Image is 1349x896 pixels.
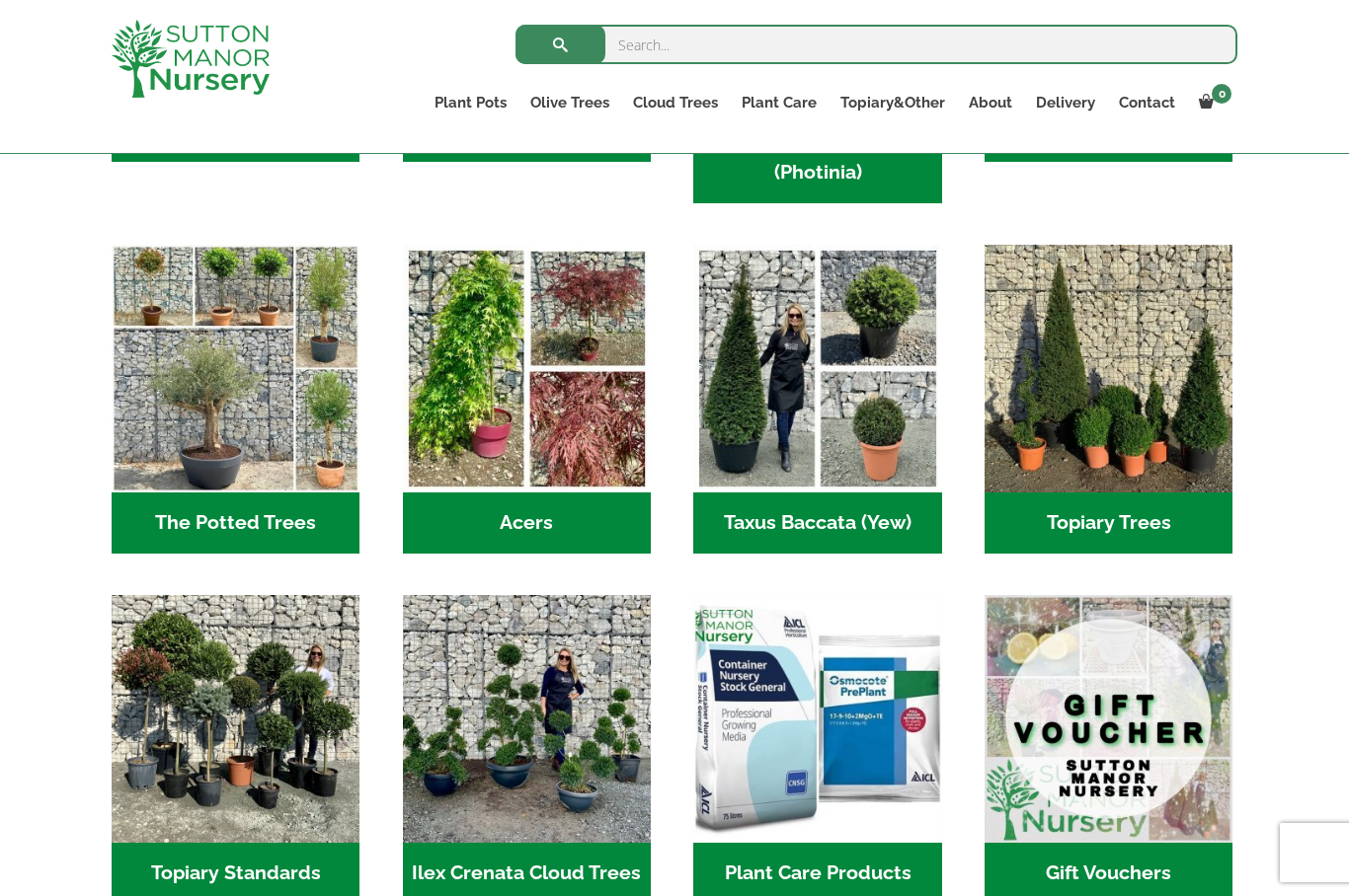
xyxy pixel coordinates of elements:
[985,245,1232,554] a: Visit product category Topiary Trees
[829,89,957,116] a: Topiary&Other
[985,492,1232,554] h2: Topiary Trees
[985,595,1232,843] img: Home - MAIN
[957,89,1024,116] a: About
[1212,84,1231,104] span: 0
[1107,89,1187,116] a: Contact
[730,89,829,116] a: Plant Care
[693,492,941,554] h2: Taxus Baccata (Yew)
[423,89,518,116] a: Plant Pots
[403,245,651,492] img: Home - Untitled Project 4
[403,595,651,843] img: Home - 9CE163CB 973F 4905 8AD5 A9A890F87D43
[403,245,651,554] a: Visit product category Acers
[1024,89,1107,116] a: Delivery
[112,20,270,98] img: logo
[112,245,359,554] a: Visit product category The Potted Trees
[403,492,651,554] h2: Acers
[112,492,359,554] h2: The Potted Trees
[985,245,1232,492] img: Home - C8EC7518 C483 4BAA AA61 3CAAB1A4C7C4 1 201 a
[693,595,941,843] img: Home - food and soil
[112,595,359,843] img: Home - IMG 5223
[518,89,621,116] a: Olive Trees
[112,245,359,492] img: Home - new coll
[693,245,941,492] img: Home - Untitled Project
[621,89,730,116] a: Cloud Trees
[1187,89,1237,116] a: 0
[516,25,1237,64] input: Search...
[693,245,941,554] a: Visit product category Taxus Baccata (Yew)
